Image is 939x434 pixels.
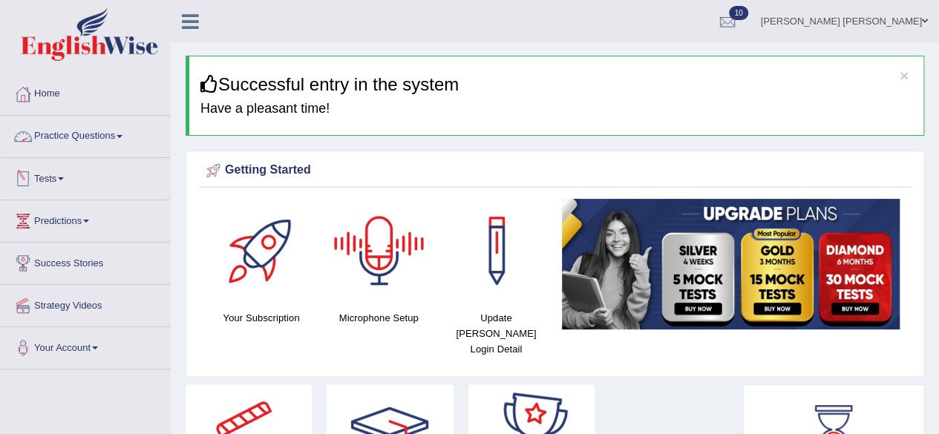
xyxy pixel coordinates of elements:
a: Predictions [1,200,170,237]
a: Tests [1,158,170,195]
span: 10 [729,6,747,20]
a: Success Stories [1,243,170,280]
h4: Have a pleasant time! [200,102,912,116]
img: small5.jpg [562,199,900,329]
a: Practice Questions [1,116,170,153]
button: × [900,68,909,83]
h4: Microphone Setup [327,310,430,326]
a: Home [1,73,170,111]
h3: Successful entry in the system [200,75,912,94]
div: Getting Started [203,160,907,182]
a: Strategy Videos [1,285,170,322]
a: Your Account [1,327,170,364]
h4: Update [PERSON_NAME] Login Detail [445,310,547,357]
h4: Your Subscription [210,310,313,326]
